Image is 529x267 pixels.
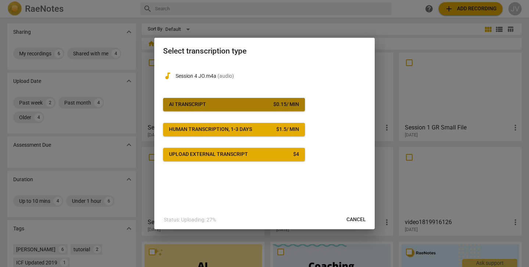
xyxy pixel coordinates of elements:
span: audiotrack [163,72,172,80]
span: ( audio ) [217,73,234,79]
p: Status: Uploading: 27% [164,216,216,224]
div: Human transcription, 1-3 days [169,126,252,133]
div: Upload external transcript [169,151,248,158]
button: Cancel [341,213,372,226]
div: $ 0.15 / min [273,101,299,108]
div: AI Transcript [169,101,206,108]
h2: Select transcription type [163,47,366,56]
span: Cancel [346,216,366,223]
button: Upload external transcript$4 [163,148,305,161]
div: $ 4 [293,151,299,158]
p: Session 4 JO.m4a(audio) [176,72,366,80]
button: Human transcription, 1-3 days$1.5/ min [163,123,305,136]
button: AI Transcript$0.15/ min [163,98,305,111]
div: $ 1.5 / min [276,126,299,133]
